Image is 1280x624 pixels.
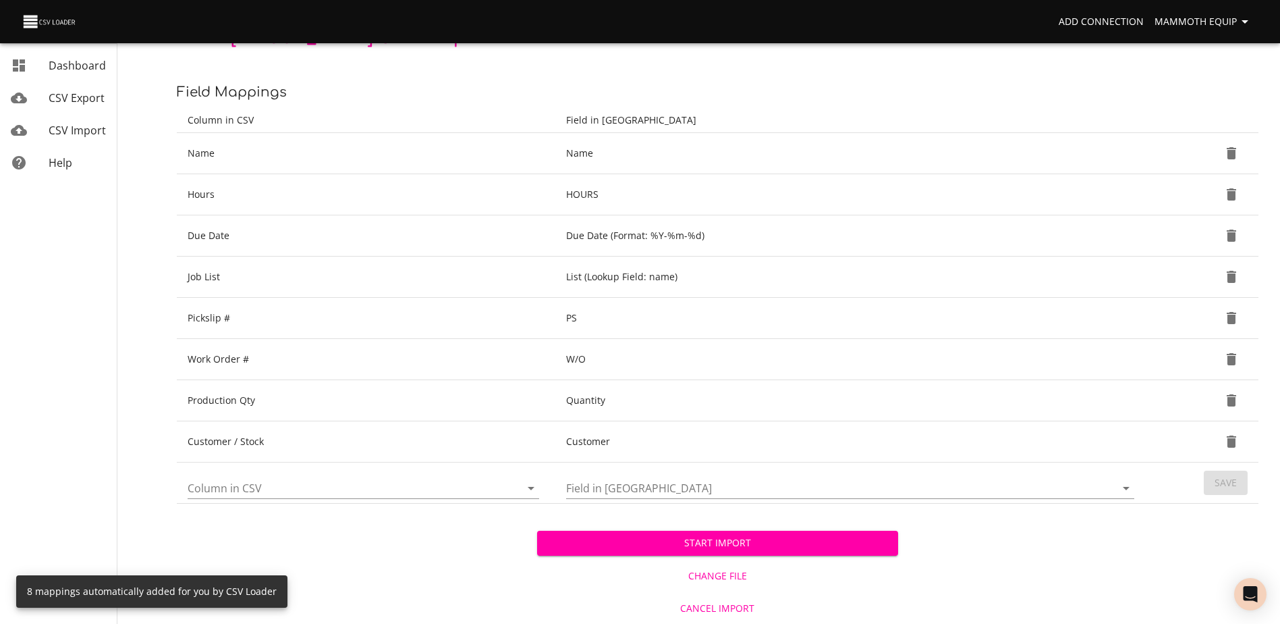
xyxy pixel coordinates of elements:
[522,479,540,498] button: Open
[27,579,277,604] div: 8 mappings automatically added for you by CSV Loader
[555,257,1150,298] td: List (Lookup Field: name)
[555,215,1150,257] td: Due Date (Format: %Y-%m-%d)
[555,380,1150,421] td: Quantity
[1117,479,1136,498] button: Open
[1215,137,1248,170] button: Delete
[1215,261,1248,293] button: Delete
[177,133,555,174] td: Name
[49,123,106,138] span: CSV Import
[542,600,892,617] span: Cancel Import
[49,58,106,73] span: Dashboard
[177,257,555,298] td: Job List
[177,421,555,463] td: Customer / Stock
[177,108,555,133] th: Column in CSV
[548,535,887,552] span: Start Import
[1154,14,1253,30] span: Mammoth Equip
[555,133,1150,174] td: Name
[1215,425,1248,458] button: Delete
[1215,178,1248,211] button: Delete
[1059,14,1144,30] span: Add Connection
[177,298,555,339] td: Pickslip #
[555,298,1150,339] td: PS
[537,564,897,589] button: Change File
[22,12,78,31] img: CSV Loader
[555,339,1150,380] td: W/O
[537,596,897,621] button: Cancel Import
[177,84,287,100] span: Field Mappings
[1215,384,1248,417] button: Delete
[1215,219,1248,252] button: Delete
[537,531,897,556] button: Start Import
[1215,302,1248,334] button: Delete
[177,174,555,215] td: Hours
[1215,343,1248,375] button: Delete
[177,339,555,380] td: Work Order #
[555,108,1150,133] th: Field in [GEOGRAPHIC_DATA]
[1234,578,1267,610] div: Open Intercom Messenger
[177,380,555,421] td: Production Qty
[555,421,1150,463] td: Customer
[1149,9,1258,34] button: Mammoth Equip
[49,155,72,170] span: Help
[542,568,892,585] span: Change File
[555,174,1150,215] td: HOURS
[49,90,105,105] span: CSV Export
[177,215,555,257] td: Due Date
[1053,9,1149,34] a: Add Connection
